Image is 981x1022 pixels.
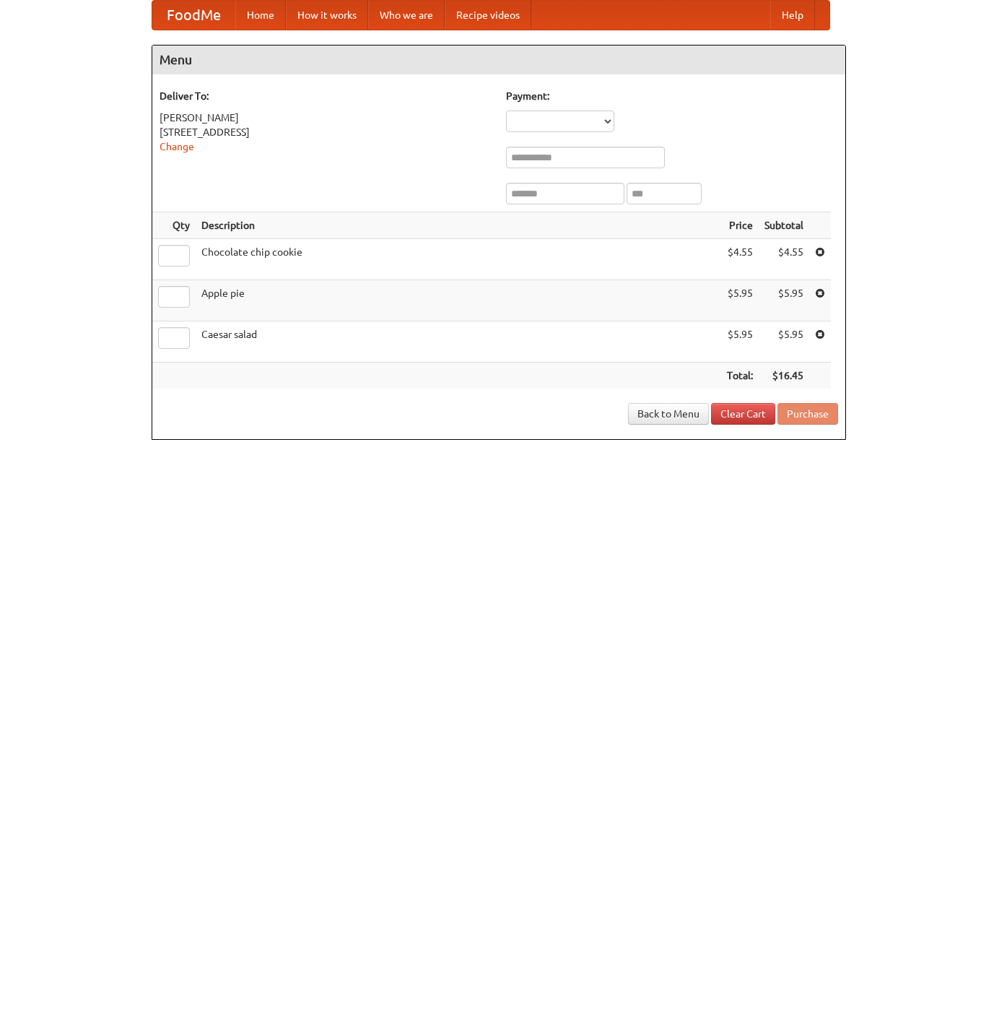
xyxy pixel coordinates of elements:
[196,280,721,321] td: Apple pie
[160,89,492,103] h5: Deliver To:
[286,1,368,30] a: How it works
[196,239,721,280] td: Chocolate chip cookie
[628,403,709,425] a: Back to Menu
[160,141,194,152] a: Change
[235,1,286,30] a: Home
[721,321,759,363] td: $5.95
[721,239,759,280] td: $4.55
[445,1,531,30] a: Recipe videos
[721,363,759,389] th: Total:
[721,280,759,321] td: $5.95
[759,363,809,389] th: $16.45
[711,403,775,425] a: Clear Cart
[770,1,815,30] a: Help
[196,212,721,239] th: Description
[759,239,809,280] td: $4.55
[152,212,196,239] th: Qty
[368,1,445,30] a: Who we are
[196,321,721,363] td: Caesar salad
[759,280,809,321] td: $5.95
[759,212,809,239] th: Subtotal
[759,321,809,363] td: $5.95
[506,89,838,103] h5: Payment:
[160,125,492,139] div: [STREET_ADDRESS]
[152,46,845,74] h4: Menu
[777,403,838,425] button: Purchase
[152,1,235,30] a: FoodMe
[721,212,759,239] th: Price
[160,111,492,125] div: [PERSON_NAME]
